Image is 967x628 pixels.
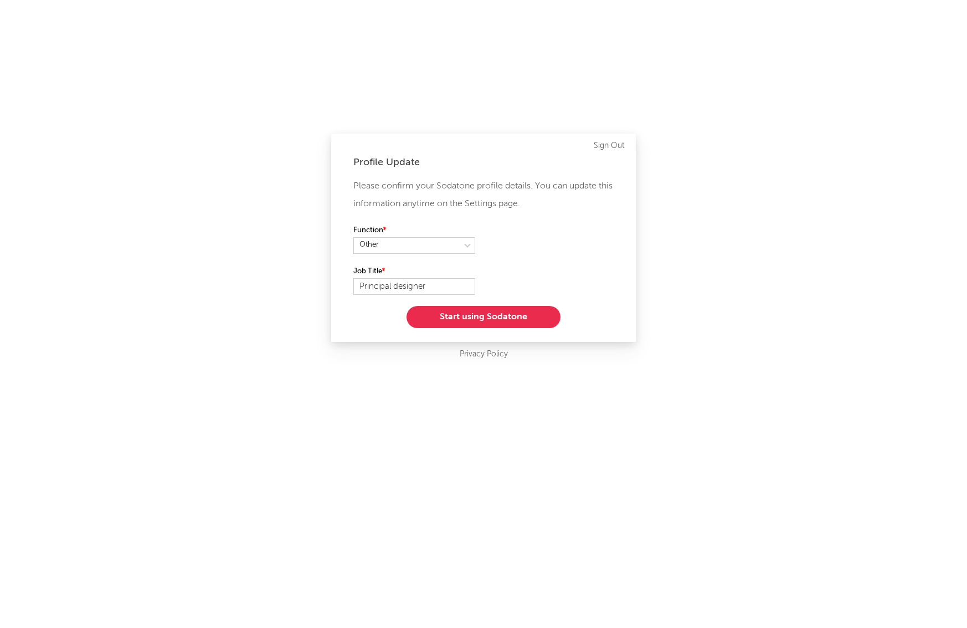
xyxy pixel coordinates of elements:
[353,224,475,237] label: Function
[353,156,614,169] div: Profile Update
[460,348,508,361] a: Privacy Policy
[407,306,560,328] button: Start using Sodatone
[353,265,475,278] label: Job Title
[594,139,625,152] a: Sign Out
[353,177,614,213] p: Please confirm your Sodatone profile details. You can update this information anytime on the Sett...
